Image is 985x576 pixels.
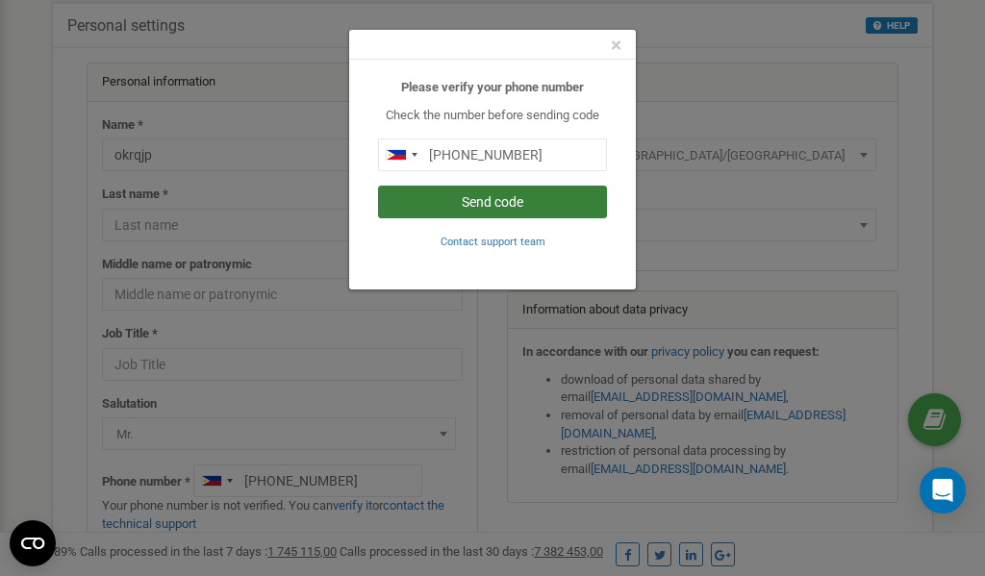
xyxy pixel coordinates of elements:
a: Contact support team [441,234,545,248]
small: Contact support team [441,236,545,248]
button: Send code [378,186,607,218]
button: Open CMP widget [10,520,56,566]
p: Check the number before sending code [378,107,607,125]
div: Open Intercom Messenger [920,467,966,513]
b: Please verify your phone number [401,80,584,94]
input: 0905 123 4567 [378,138,607,171]
span: × [611,34,621,57]
div: Telephone country code [379,139,423,170]
button: Close [611,36,621,56]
